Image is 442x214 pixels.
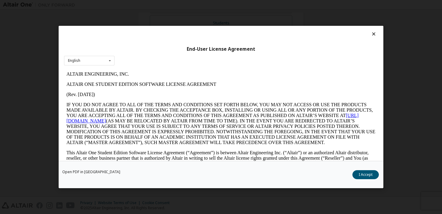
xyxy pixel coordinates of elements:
[2,2,312,8] p: ALTAIR ENGINEERING, INC.
[2,81,312,103] p: This Altair One Student Edition Software License Agreement (“Agreement”) is between Altair Engine...
[68,59,80,62] div: English
[2,23,312,28] p: (Rev. [DATE])
[2,44,295,54] a: [URL][DOMAIN_NAME]
[352,170,379,179] button: I Accept
[64,46,378,52] div: End-User License Agreement
[2,13,312,18] p: ALTAIR ONE STUDENT EDITION SOFTWARE LICENSE AGREEMENT
[2,33,312,76] p: IF YOU DO NOT AGREE TO ALL OF THE TERMS AND CONDITIONS SET FORTH BELOW, YOU MAY NOT ACCESS OR USE...
[62,170,120,174] a: Open PDF in [GEOGRAPHIC_DATA]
